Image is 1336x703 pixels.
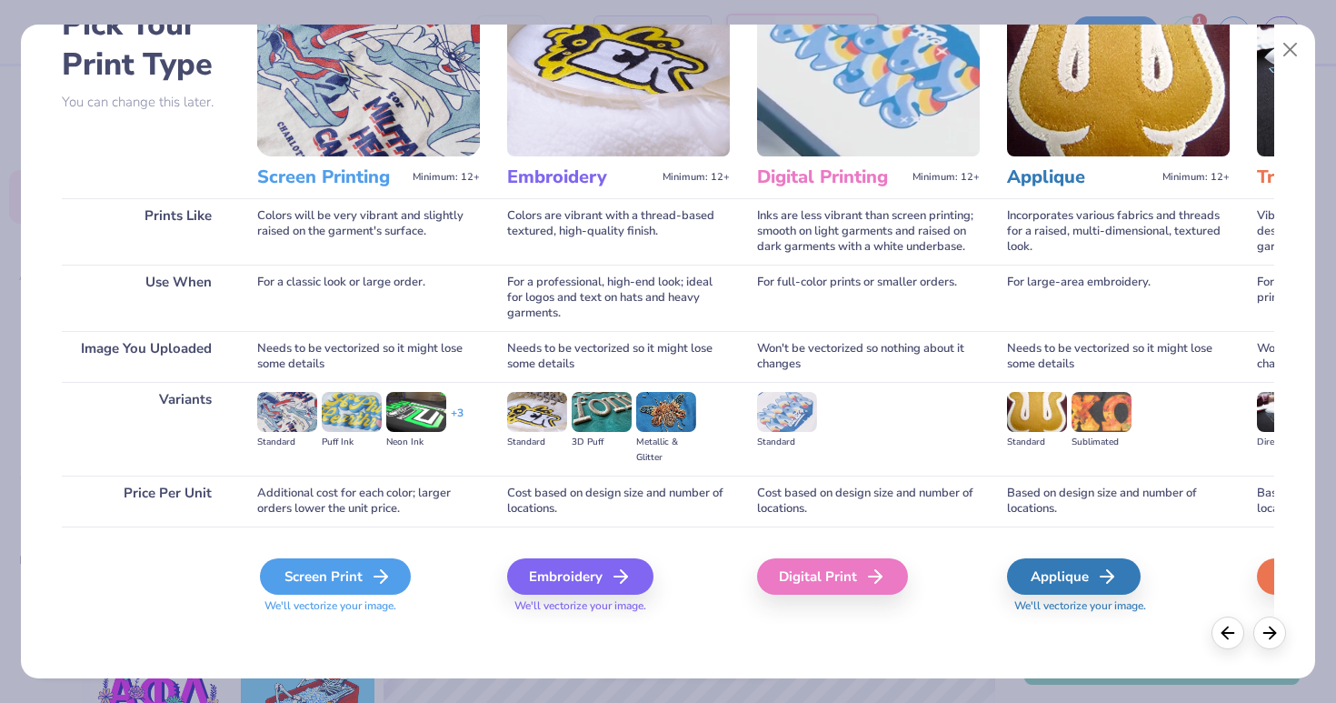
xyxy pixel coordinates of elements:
[757,435,817,450] div: Standard
[1007,392,1067,432] img: Standard
[757,265,980,331] div: For full-color prints or smaller orders.
[62,5,230,85] h2: Pick Your Print Type
[257,166,405,189] h3: Screen Printing
[507,558,653,595] div: Embroidery
[413,171,480,184] span: Minimum: 12+
[1007,598,1230,614] span: We'll vectorize your image.
[62,476,230,527] div: Price Per Unit
[507,331,730,382] div: Needs to be vectorized so it might lose some details
[507,476,730,527] div: Cost based on design size and number of locations.
[257,435,317,450] div: Standard
[1007,476,1230,527] div: Based on design size and number of locations.
[1007,331,1230,382] div: Needs to be vectorized so it might lose some details
[62,95,230,110] p: You can change this later.
[572,435,632,450] div: 3D Puff
[757,476,980,527] div: Cost based on design size and number of locations.
[636,392,696,432] img: Metallic & Glitter
[1072,435,1132,450] div: Sublimated
[757,558,908,595] div: Digital Print
[257,331,480,382] div: Needs to be vectorized so it might lose some details
[507,166,655,189] h3: Embroidery
[1007,198,1230,265] div: Incorporates various fabrics and threads for a raised, multi-dimensional, textured look.
[1007,435,1067,450] div: Standard
[1007,166,1155,189] h3: Applique
[257,476,480,527] div: Additional cost for each color; larger orders lower the unit price.
[322,435,382,450] div: Puff Ink
[757,331,980,382] div: Won't be vectorized so nothing about it changes
[257,392,317,432] img: Standard
[636,435,696,466] div: Metallic & Glitter
[663,171,730,184] span: Minimum: 12+
[912,171,980,184] span: Minimum: 12+
[572,392,632,432] img: 3D Puff
[507,435,567,450] div: Standard
[507,198,730,265] div: Colors are vibrant with a thread-based textured, high-quality finish.
[507,392,567,432] img: Standard
[260,558,411,595] div: Screen Print
[1007,265,1230,331] div: For large-area embroidery.
[62,382,230,476] div: Variants
[757,392,817,432] img: Standard
[757,198,980,265] div: Inks are less vibrant than screen printing; smooth on light garments and raised on dark garments ...
[1007,558,1141,595] div: Applique
[1257,435,1317,450] div: Direct-to-film
[1162,171,1230,184] span: Minimum: 12+
[257,198,480,265] div: Colors will be very vibrant and slightly raised on the garment's surface.
[62,198,230,265] div: Prints Like
[386,435,446,450] div: Neon Ink
[386,392,446,432] img: Neon Ink
[757,166,905,189] h3: Digital Printing
[451,406,464,437] div: + 3
[507,265,730,331] div: For a professional, high-end look; ideal for logos and text on hats and heavy garments.
[507,598,730,614] span: We'll vectorize your image.
[62,331,230,382] div: Image You Uploaded
[1257,392,1317,432] img: Direct-to-film
[1072,392,1132,432] img: Sublimated
[62,265,230,331] div: Use When
[257,265,480,331] div: For a classic look or large order.
[257,598,480,614] span: We'll vectorize your image.
[1273,33,1308,67] button: Close
[322,392,382,432] img: Puff Ink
